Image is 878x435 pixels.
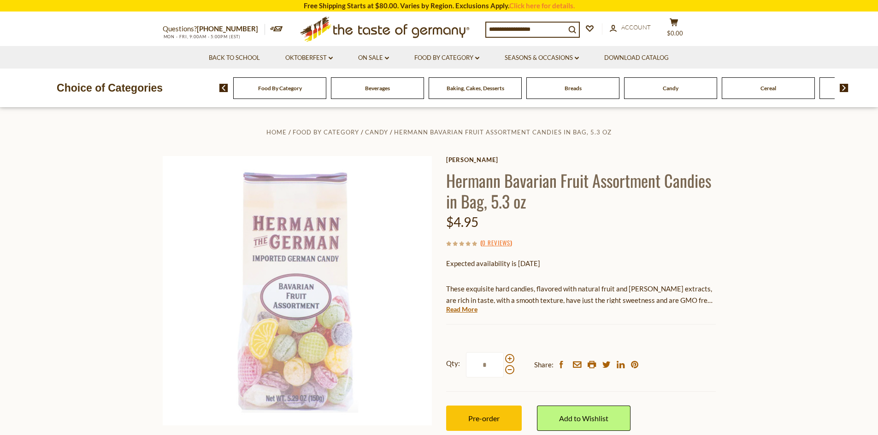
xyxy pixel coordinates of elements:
span: $0.00 [667,29,683,37]
a: Download Catalog [604,53,669,63]
img: previous arrow [219,84,228,92]
a: Back to School [209,53,260,63]
a: Food By Category [414,53,479,63]
span: Account [621,23,651,31]
a: 0 Reviews [482,238,510,248]
a: Cereal [760,85,776,92]
img: Hermann Bavarian Fruit Assortment Hard Candies [163,156,432,425]
a: Baking, Cakes, Desserts [447,85,504,92]
a: Food By Category [293,128,359,136]
span: MON - FRI, 9:00AM - 5:00PM (EST) [163,34,241,39]
button: Pre-order [446,406,522,431]
a: Home [266,128,287,136]
a: [PHONE_NUMBER] [197,24,258,33]
span: Pre-order [468,414,500,423]
input: Qty: [466,352,504,377]
h1: Hermann Bavarian Fruit Assortment Candies in Bag, 5.3 oz [446,170,716,211]
a: Food By Category [258,85,302,92]
a: Hermann Bavarian Fruit Assortment Candies in Bag, 5.3 oz [394,128,612,136]
a: Candy [365,128,388,136]
a: Account [610,23,651,33]
span: $4.95 [446,214,478,230]
span: Share: [534,359,554,371]
p: These exquisite hard candies, flavored with natural fruit and [PERSON_NAME] extracts, are rich in... [446,283,716,306]
button: $0.00 [660,18,688,41]
a: Beverages [365,85,390,92]
a: Seasons & Occasions [505,53,579,63]
strong: Qty: [446,358,460,369]
a: Breads [565,85,582,92]
a: Candy [663,85,678,92]
span: ( ) [480,238,512,247]
a: Add to Wishlist [537,406,631,431]
img: next arrow [840,84,849,92]
a: [PERSON_NAME] [446,156,716,163]
p: Questions? [163,23,265,35]
a: Oktoberfest [285,53,333,63]
a: On Sale [358,53,389,63]
a: Read More [446,305,477,314]
p: Expected availability is [DATE] [446,258,716,269]
a: Click here for details. [509,1,575,10]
